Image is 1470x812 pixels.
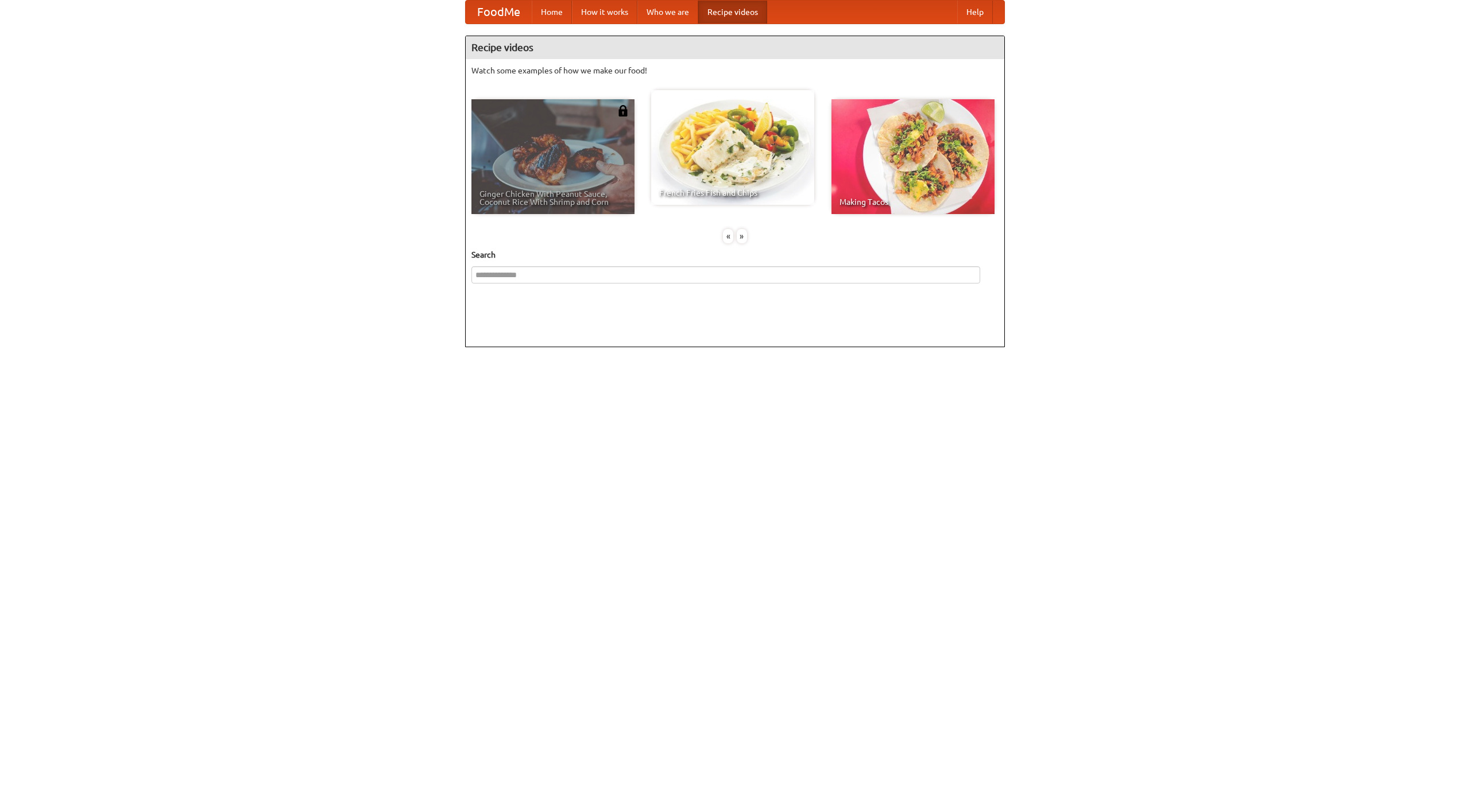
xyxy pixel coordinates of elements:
h4: Recipe videos [466,36,1004,59]
a: FoodMe [466,1,532,24]
a: Who we are [637,1,698,24]
h5: Search [471,249,999,261]
a: How it works [572,1,637,24]
span: Making Tacos [840,198,987,206]
p: Watch some examples of how we make our food! [471,65,999,76]
a: Home [532,1,572,24]
a: Recipe videos [698,1,767,24]
span: French Fries Fish and Chips [659,189,806,197]
a: French Fries Fish and Chips [651,90,814,205]
div: » [737,229,747,243]
a: Help [957,1,993,24]
a: Making Tacos [831,99,995,214]
img: 483408.png [617,105,629,116]
div: « [723,229,733,243]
